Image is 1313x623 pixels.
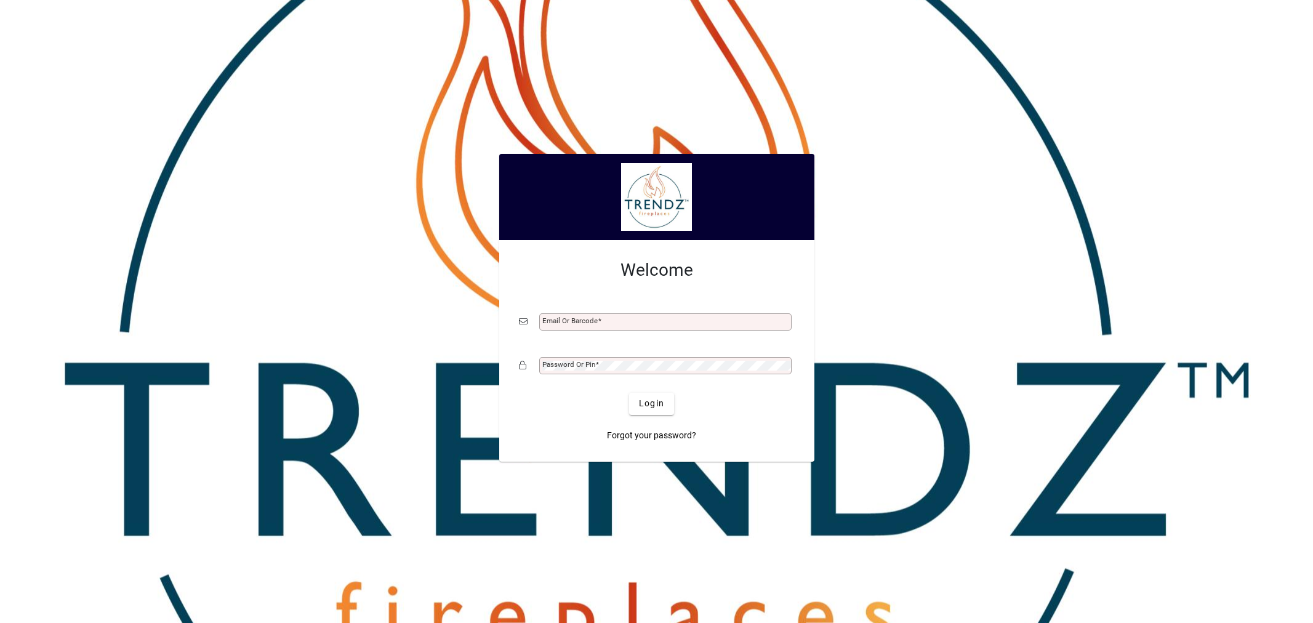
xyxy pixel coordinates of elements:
[542,360,595,369] mat-label: Password or Pin
[607,429,696,442] span: Forgot your password?
[519,260,795,281] h2: Welcome
[639,397,664,410] span: Login
[629,393,674,415] button: Login
[542,316,598,325] mat-label: Email or Barcode
[602,425,701,447] a: Forgot your password?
